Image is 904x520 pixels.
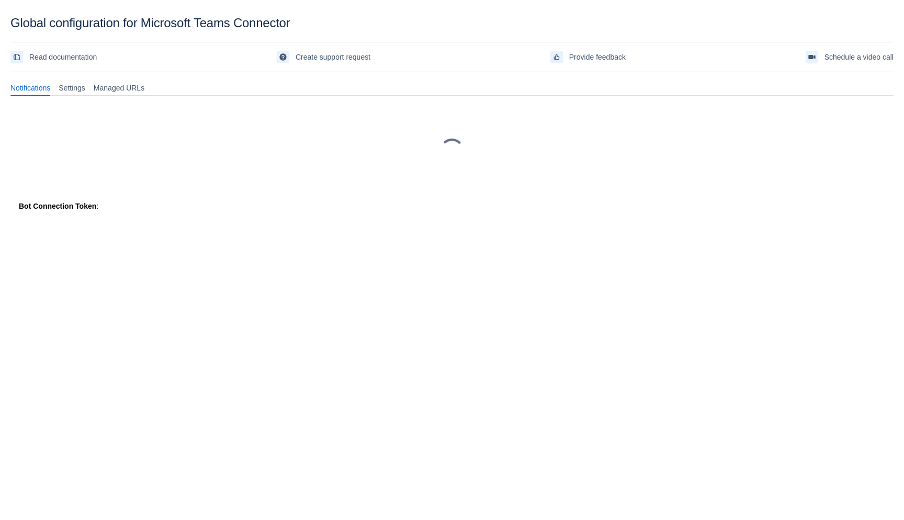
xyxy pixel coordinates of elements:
span: videoCall [808,53,816,61]
div: Global configuration for Microsoft Teams Connector [10,16,894,30]
a: Provide feedback [550,49,626,65]
a: Create support request [277,49,370,65]
span: Read documentation [29,49,97,65]
span: Notifications [10,83,50,93]
span: documentation [13,53,21,61]
span: feedback [552,53,561,61]
span: Schedule a video call [824,49,894,65]
span: Managed URLs [94,83,144,93]
span: Provide feedback [569,49,626,65]
span: Settings [59,83,85,93]
span: support [279,53,287,61]
span: Create support request [296,49,370,65]
a: Schedule a video call [806,49,894,65]
strong: Bot Connection Token [19,202,96,210]
a: Read documentation [10,49,97,65]
div: : [19,201,885,211]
